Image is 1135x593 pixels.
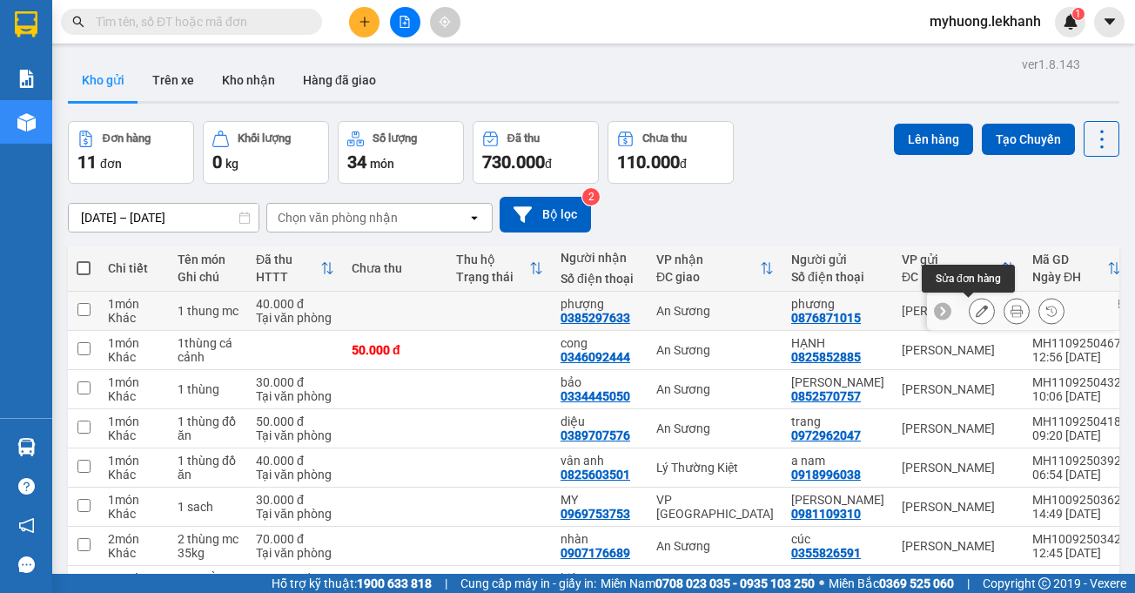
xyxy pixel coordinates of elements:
th: Toggle SortBy [447,246,552,292]
div: Đã thu [507,132,540,145]
div: 12:45 [DATE] [1032,546,1121,560]
div: Trạng thái [456,270,529,284]
div: phượng [561,297,639,311]
div: Chưa thu [642,132,687,145]
div: MH1109250392 [1032,454,1121,468]
div: Khác [108,468,160,482]
div: 50.000 đ [352,343,439,357]
strong: 1900 633 818 [357,576,432,590]
div: mai [791,571,884,585]
span: | [445,574,447,593]
div: 0972962047 [791,428,861,442]
div: Ngày ĐH [1032,270,1107,284]
button: Kho nhận [208,59,289,101]
div: cong [561,336,639,350]
div: nhàn [561,532,639,546]
span: copyright [1038,577,1051,590]
div: 0825852885 [15,75,154,99]
div: 0385297633 [561,311,630,325]
div: An Sương [656,304,774,318]
svg: open [467,211,481,225]
div: Tại văn phòng [256,389,334,403]
div: 10:06 [DATE] [1032,389,1121,403]
span: Cung cấp máy in - giấy in: [460,574,596,593]
div: 0389707576 [561,428,630,442]
div: 1 thùng đồ ăn [178,454,238,482]
span: file-add [399,16,411,28]
button: Khối lượng0kg [203,121,329,184]
strong: 0369 525 060 [879,576,954,590]
div: 12:56 [DATE] [1032,350,1121,364]
button: Trên xe [138,59,208,101]
div: hiệp [561,571,639,585]
div: bảo [561,375,639,389]
div: Tại văn phòng [256,311,334,325]
div: VP nhận [656,253,760,266]
span: myhuong.lekhanh [916,10,1055,32]
div: Tại văn phòng [256,428,334,442]
span: aim [439,16,451,28]
button: Chưa thu110.000đ [608,121,734,184]
span: plus [359,16,371,28]
div: [PERSON_NAME] [902,500,1015,514]
th: Toggle SortBy [247,246,343,292]
div: MY [561,493,639,507]
div: 09:20 [DATE] [1032,428,1121,442]
span: 11 [77,152,97,172]
div: cong [166,36,306,57]
div: Người nhận [561,251,639,265]
img: solution-icon [17,70,36,88]
div: An Sương [656,343,774,357]
span: Gửi: [15,15,42,33]
div: 0969753753 [561,507,630,521]
div: Khác [108,507,160,521]
button: Kho gửi [68,59,138,101]
div: An Sương [656,382,774,396]
div: 0876871015 [791,311,861,325]
span: 1 [1075,8,1081,20]
input: Tìm tên, số ĐT hoặc mã đơn [96,12,301,31]
button: caret-down [1094,7,1125,37]
sup: 2 [582,188,600,206]
div: [PERSON_NAME] [902,304,1015,318]
div: Khác [108,389,160,403]
span: 34 [347,152,366,172]
sup: 1 [1072,8,1085,20]
div: 1 món [108,297,160,311]
div: 40.000 đ [256,454,334,468]
span: ⚪️ [819,580,824,587]
div: a nam [791,454,884,468]
button: Đã thu730.000đ [473,121,599,184]
button: Lên hàng [894,124,973,155]
span: đ [545,157,552,171]
div: Đã thu [256,253,320,266]
img: logo-vxr [15,11,37,37]
div: 400.000 đ [256,571,334,585]
span: Hỗ trợ kỹ thuật: [272,574,432,593]
th: Toggle SortBy [893,246,1024,292]
span: question-circle [18,478,35,495]
button: plus [349,7,379,37]
div: Số lượng [373,132,417,145]
div: phương [791,297,884,311]
div: 20 món [108,571,160,585]
div: Số điện thoại [561,272,639,286]
button: aim [430,7,460,37]
span: caret-down [1102,14,1118,30]
div: 1 thung mc [178,304,238,318]
strong: 0708 023 035 - 0935 103 250 [655,576,815,590]
span: đơn [100,157,122,171]
div: 2 món [108,532,160,546]
div: Sửa đơn hàng [969,298,995,324]
div: HẠNH [15,54,154,75]
div: 0918996038 [791,468,861,482]
div: Khác [108,311,160,325]
div: 1 món [108,454,160,468]
span: | [967,574,970,593]
div: An Sương [656,421,774,435]
div: Đơn hàng [103,132,151,145]
div: Chọn văn phòng nhận [278,209,398,226]
div: Lý Thường Kiệt [656,461,774,475]
div: 0825603501 [561,468,630,482]
div: 1 sach [178,500,238,514]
